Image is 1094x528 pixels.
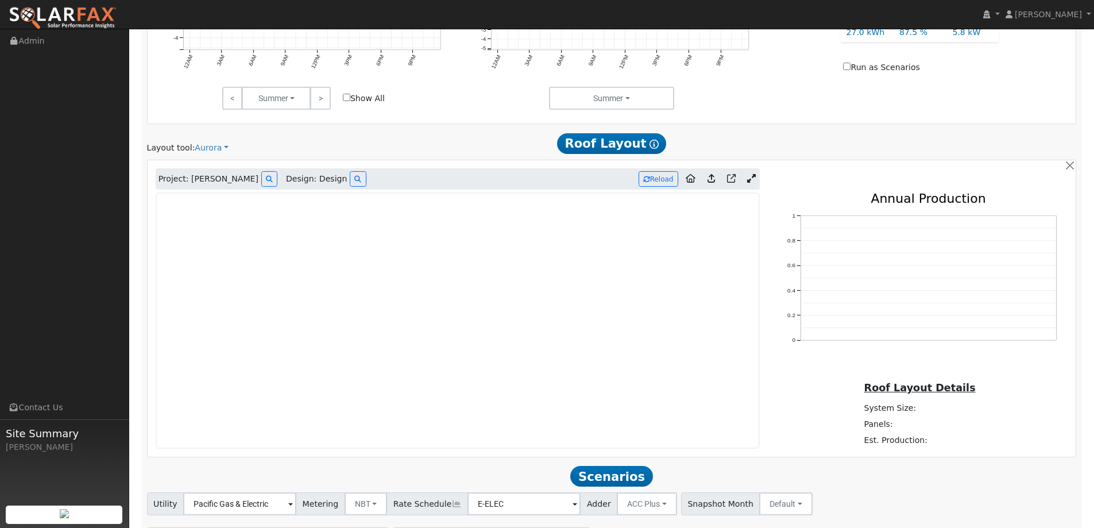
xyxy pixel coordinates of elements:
i: Show Help [650,140,659,149]
label: Run as Scenarios [843,61,919,74]
span: Rate Schedule [386,492,468,515]
span: Site Summary [6,426,123,441]
text: 9PM [715,53,725,67]
text: 9PM [407,53,417,67]
a: Aurora to Home [681,170,700,188]
div: 87.5 % [893,26,946,38]
text: -3 [481,26,486,32]
a: Expand Aurora window [743,171,760,188]
text: Annual Production [871,191,985,206]
button: Default [759,492,813,515]
button: Summer [549,87,675,110]
a: > [310,87,330,110]
text: 12AM [490,53,502,69]
span: Project: [PERSON_NAME] [159,173,258,185]
text: 6AM [555,53,566,67]
span: Scenarios [570,466,652,487]
text: 3PM [343,53,353,67]
img: SolarFax [9,6,117,30]
text: 3PM [651,53,662,67]
a: < [222,87,242,110]
a: Upload consumption to Aurora project [703,170,720,188]
span: Adder [580,492,617,515]
td: Panels: [862,417,971,433]
span: [PERSON_NAME] [1015,10,1082,19]
text: 6AM [247,53,257,67]
a: Aurora [195,142,229,154]
text: 0.2 [787,313,795,319]
text: -5 [481,45,486,51]
span: Snapshot Month [681,492,760,515]
text: 6PM [375,53,385,67]
text: 6PM [683,53,693,67]
text: 0.8 [787,238,795,244]
button: ACC Plus [617,492,677,515]
input: Run as Scenarios [843,63,851,70]
span: Metering [296,492,345,515]
text: 0.4 [787,287,795,294]
button: Reload [639,171,678,187]
text: 3AM [215,53,226,67]
text: -4 [481,36,486,42]
a: Open in Aurora [722,170,740,188]
text: -4 [173,34,178,41]
text: 12PM [310,53,322,69]
button: Summer [242,87,311,110]
div: 27.0 kWh [840,26,893,38]
span: Roof Layout [557,133,667,154]
text: 9AM [587,53,597,67]
text: 3AM [523,53,534,67]
button: NBT [345,492,388,515]
text: 12PM [618,53,630,69]
span: Utility [147,492,184,515]
label: Show All [343,93,385,105]
span: Design: Design [286,173,347,185]
text: 0 [792,337,795,344]
text: 0.6 [787,263,795,269]
td: Est. Production: [862,433,971,449]
text: 12AM [182,53,194,69]
img: retrieve [60,509,69,518]
td: System Size: [862,400,971,416]
div: [PERSON_NAME] [6,441,123,453]
text: 9AM [279,53,289,67]
u: Roof Layout Details [864,382,976,394]
input: Select a Rate Schedule [467,492,581,515]
div: 5.8 kW [946,26,999,38]
input: Select a Utility [183,492,296,515]
text: 1 [792,213,795,219]
input: Show All [343,94,350,101]
span: Layout tool: [147,143,195,152]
